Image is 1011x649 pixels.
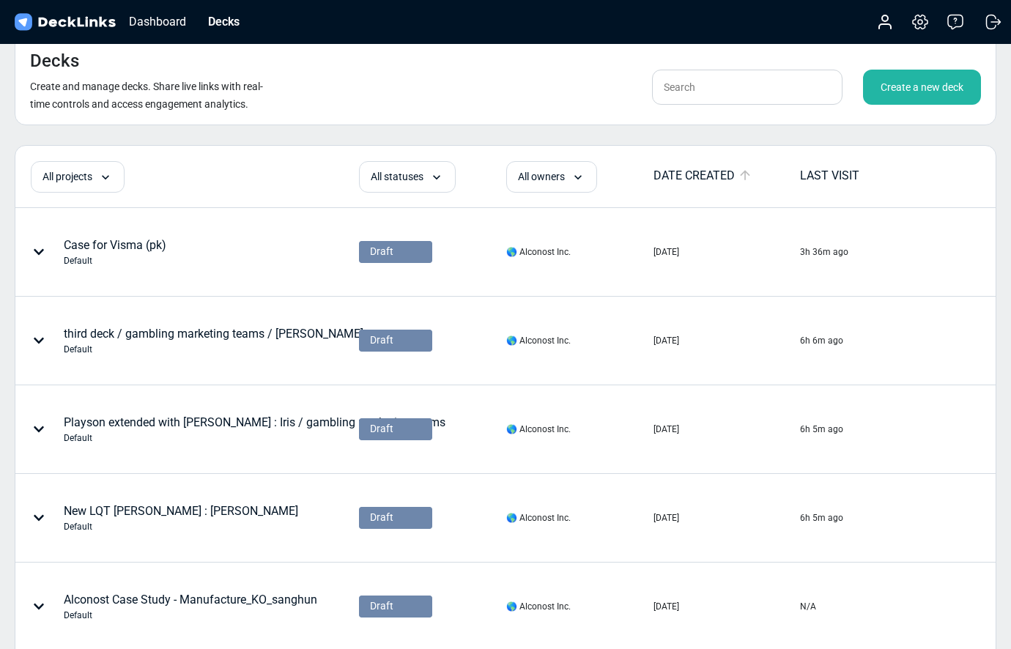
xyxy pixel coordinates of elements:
div: All projects [31,161,125,193]
div: Default [64,520,298,533]
div: 🌎 Alconost Inc. [506,334,571,347]
div: [DATE] [653,334,679,347]
input: Search [652,70,842,105]
div: DATE CREATED [653,167,799,185]
div: Playson extended with [PERSON_NAME] : Iris / gambling marketing teams [64,414,445,445]
div: Default [64,431,445,445]
span: Draft [370,510,393,525]
div: 🌎 Alconost Inc. [506,245,571,259]
div: All statuses [359,161,456,193]
span: Draft [370,598,393,614]
div: [DATE] [653,600,679,613]
div: 6h 5m ago [800,511,843,524]
div: All owners [506,161,597,193]
div: 6h 6m ago [800,334,843,347]
img: DeckLinks [12,12,118,33]
span: Draft [370,333,393,348]
div: LAST VISIT [800,167,946,185]
div: Dashboard [122,12,193,31]
div: Default [64,343,363,356]
div: [DATE] [653,511,679,524]
div: New LQT [PERSON_NAME] : [PERSON_NAME] [64,502,298,533]
div: 🌎 Alconost Inc. [506,511,571,524]
div: Case for Visma (pk) [64,237,166,267]
div: [DATE] [653,245,679,259]
div: Default [64,609,317,622]
div: N/A [800,600,816,613]
div: Decks [201,12,247,31]
h4: Decks [30,51,79,72]
div: 🌎 Alconost Inc. [506,423,571,436]
span: Draft [370,244,393,259]
div: 🌎 Alconost Inc. [506,600,571,613]
div: Default [64,254,166,267]
div: [DATE] [653,423,679,436]
small: Create and manage decks. Share live links with real-time controls and access engagement analytics. [30,81,263,110]
div: 6h 5m ago [800,423,843,436]
div: Alconost Case Study - Manufacture_KO_sanghun [64,591,317,622]
div: 3h 36m ago [800,245,848,259]
div: Create a new deck [863,70,981,105]
div: third deck / gambling marketing teams / [PERSON_NAME] [64,325,363,356]
span: Draft [370,421,393,437]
